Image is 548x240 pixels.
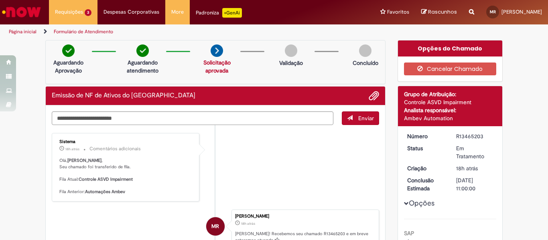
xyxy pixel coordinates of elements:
img: arrow-next.png [211,44,223,57]
dt: Criação [401,164,451,172]
a: Formulário de Atendimento [54,28,113,35]
a: Solicitação aprovada [203,59,231,74]
span: [PERSON_NAME] [501,8,542,15]
p: Validação [279,59,303,67]
img: img-circle-grey.png [285,44,297,57]
span: 18h atrás [65,147,79,151]
ul: Trilhas de página [6,24,359,39]
time: 30/08/2025 15:51:51 [241,221,255,226]
p: Concluído [353,59,378,67]
div: Opções do Chamado [398,40,503,56]
div: Miguel Ribeiro [206,217,225,236]
img: check-circle-green.png [62,44,75,57]
div: 30/08/2025 15:51:51 [456,164,493,172]
img: check-circle-green.png [136,44,149,57]
button: Adicionar anexos [369,91,379,101]
p: Aguardando atendimento [123,58,162,75]
b: SAP [404,230,414,237]
span: 18h atrás [241,221,255,226]
img: img-circle-grey.png [359,44,371,57]
b: Controle ASVD Impairment [79,176,133,182]
button: Cancelar Chamado [404,63,497,75]
textarea: Digite sua mensagem aqui... [52,111,333,125]
button: Enviar [342,111,379,125]
div: Grupo de Atribuição: [404,90,497,98]
div: [PERSON_NAME] [235,214,375,219]
span: Enviar [358,115,374,122]
div: Controle ASVD Impairment [404,98,497,106]
div: Em Tratamento [456,144,493,160]
span: More [171,8,184,16]
span: Favoritos [387,8,409,16]
span: 18h atrás [456,165,478,172]
b: Automações Ambev [85,189,125,195]
dt: Conclusão Estimada [401,176,451,192]
div: Padroniza [196,8,242,18]
div: Ambev Automation [404,114,497,122]
p: +GenAi [222,8,242,18]
div: R13465203 [456,132,493,140]
span: Despesas Corporativas [104,8,159,16]
time: 30/08/2025 15:51:51 [456,165,478,172]
span: Requisições [55,8,83,16]
dt: Status [401,144,451,152]
p: Aguardando Aprovação [49,58,88,75]
a: Rascunhos [421,8,457,16]
span: Rascunhos [428,8,457,16]
span: 3 [85,9,91,16]
dt: Número [401,132,451,140]
b: [PERSON_NAME] [67,157,101,163]
a: Página inicial [9,28,37,35]
img: ServiceNow [1,4,42,20]
h2: Emissão de NF de Ativos do ASVD Histórico de tíquete [52,92,195,99]
small: Comentários adicionais [89,145,141,152]
time: 30/08/2025 15:51:55 [65,147,79,151]
div: Sistema [59,139,193,144]
div: Analista responsável: [404,106,497,114]
div: [DATE] 11:00:00 [456,176,493,192]
span: MR [211,217,219,236]
span: MR [490,9,496,14]
p: Olá, , Seu chamado foi transferido de fila. Fila Atual: Fila Anterior: [59,157,193,195]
